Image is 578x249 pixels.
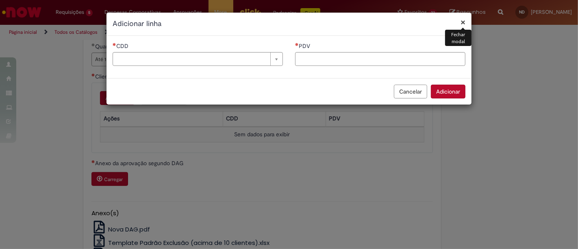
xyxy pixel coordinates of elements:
span: Necessários [113,43,116,46]
h2: Adicionar linha [113,19,465,29]
div: Fechar modal [445,30,472,46]
span: Necessários - CDD [116,42,130,50]
a: Limpar campo CDD [113,52,283,66]
button: Cancelar [394,85,427,98]
button: Fechar modal [461,18,465,26]
span: Necessários [295,43,299,46]
input: PDV [295,52,465,66]
span: PDV [299,42,312,50]
button: Adicionar [431,85,465,98]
